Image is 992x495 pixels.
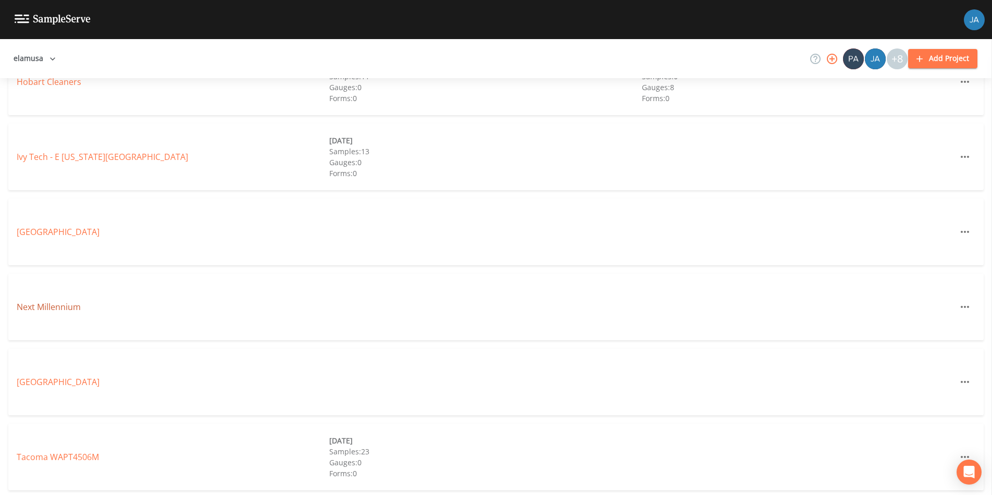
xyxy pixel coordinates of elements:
[864,48,886,69] div: James Patrick Hogan
[329,82,642,93] div: Gauges: 0
[964,9,985,30] img: 747fbe677637578f4da62891070ad3f4
[842,48,864,69] div: Patrick Caulfield
[908,49,977,68] button: Add Project
[329,457,642,468] div: Gauges: 0
[17,301,81,313] a: Next Millennium
[957,460,982,485] div: Open Intercom Messenger
[17,376,100,388] a: [GEOGRAPHIC_DATA]
[17,451,99,463] a: Tacoma WAPT4506M
[17,151,188,163] a: Ivy Tech - E [US_STATE][GEOGRAPHIC_DATA]
[642,82,954,93] div: Gauges: 8
[887,48,908,69] div: +8
[15,15,91,24] img: logo
[329,446,642,457] div: Samples: 23
[9,49,60,68] button: elamusa
[329,146,642,157] div: Samples: 13
[329,135,642,146] div: [DATE]
[329,93,642,104] div: Forms: 0
[329,435,642,446] div: [DATE]
[865,48,886,69] img: de60428fbf029cf3ba8fe1992fc15c16
[17,76,81,88] a: Hobart Cleaners
[329,468,642,479] div: Forms: 0
[329,168,642,179] div: Forms: 0
[642,93,954,104] div: Forms: 0
[17,226,100,238] a: [GEOGRAPHIC_DATA]
[843,48,864,69] img: 642d39ac0e0127a36d8cdbc932160316
[329,157,642,168] div: Gauges: 0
